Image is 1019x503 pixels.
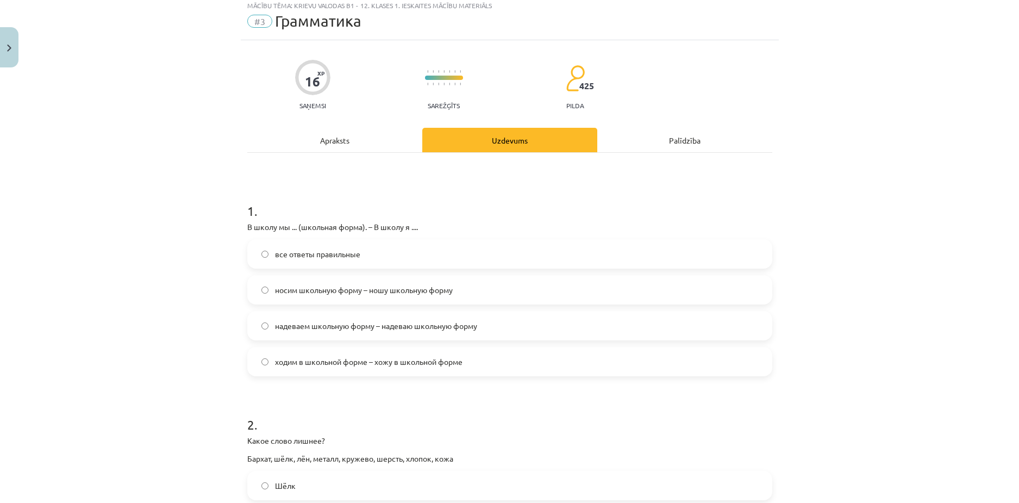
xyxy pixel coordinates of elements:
span: #3 [247,15,272,28]
div: Uzdevums [422,128,597,152]
input: Шёлк [261,482,268,489]
h1: 1 . [247,184,772,218]
img: icon-short-line-57e1e144782c952c97e751825c79c345078a6d821885a25fce030b3d8c18986b.svg [449,70,450,73]
div: Apraksts [247,128,422,152]
img: icon-short-line-57e1e144782c952c97e751825c79c345078a6d821885a25fce030b3d8c18986b.svg [438,83,439,85]
span: надеваем школьную форму – надеваю школьную форму [275,320,477,332]
img: icon-close-lesson-0947bae3869378f0d4975bcd49f059093ad1ed9edebbc8119c70593378902aed.svg [7,45,11,52]
img: icon-short-line-57e1e144782c952c97e751825c79c345078a6d821885a25fce030b3d8c18986b.svg [443,70,445,73]
p: Бархат, шёлк, лён, металл, кружево, шерсть, хлопок, кожа [247,453,772,464]
img: icon-short-line-57e1e144782c952c97e751825c79c345078a6d821885a25fce030b3d8c18986b.svg [454,83,455,85]
img: icon-short-line-57e1e144782c952c97e751825c79c345078a6d821885a25fce030b3d8c18986b.svg [460,83,461,85]
span: все ответы правильные [275,249,360,260]
img: students-c634bb4e5e11cddfef0936a35e636f08e4e9abd3cc4e673bd6f9a4125e45ecb1.svg [566,65,585,92]
span: носим школьную форму – ношу школьную форму [275,284,453,296]
input: надеваем школьную форму – надеваю школьную форму [261,322,268,330]
span: XP [317,70,324,76]
h1: 2 . [247,398,772,432]
span: Шёлк [275,480,296,492]
img: icon-short-line-57e1e144782c952c97e751825c79c345078a6d821885a25fce030b3d8c18986b.svg [460,70,461,73]
p: Sarežģīts [428,102,460,109]
p: pilda [566,102,584,109]
span: 425 [579,81,594,91]
p: Saņemsi [295,102,330,109]
div: Palīdzība [597,128,772,152]
div: Mācību tēma: Krievu valodas b1 - 12. klases 1. ieskaites mācību materiāls [247,2,772,9]
input: все ответы правильные [261,251,268,258]
img: icon-short-line-57e1e144782c952c97e751825c79c345078a6d821885a25fce030b3d8c18986b.svg [454,70,455,73]
img: icon-short-line-57e1e144782c952c97e751825c79c345078a6d821885a25fce030b3d8c18986b.svg [449,83,450,85]
img: icon-short-line-57e1e144782c952c97e751825c79c345078a6d821885a25fce030b3d8c18986b.svg [433,70,434,73]
input: носим школьную форму – ношу школьную форму [261,287,268,294]
div: 16 [305,74,320,89]
img: icon-short-line-57e1e144782c952c97e751825c79c345078a6d821885a25fce030b3d8c18986b.svg [427,83,428,85]
img: icon-short-line-57e1e144782c952c97e751825c79c345078a6d821885a25fce030b3d8c18986b.svg [433,83,434,85]
img: icon-short-line-57e1e144782c952c97e751825c79c345078a6d821885a25fce030b3d8c18986b.svg [443,83,445,85]
span: Грамматика [275,12,361,30]
span: ходим в школьной форме – хожу в школьной форме [275,356,462,368]
p: В школу мы ... (школьная форма). – В школу я .... [247,221,772,233]
img: icon-short-line-57e1e144782c952c97e751825c79c345078a6d821885a25fce030b3d8c18986b.svg [427,70,428,73]
p: Какое слово лишнее? [247,435,772,446]
img: icon-short-line-57e1e144782c952c97e751825c79c345078a6d821885a25fce030b3d8c18986b.svg [438,70,439,73]
input: ходим в школьной форме – хожу в школьной форме [261,358,268,365]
